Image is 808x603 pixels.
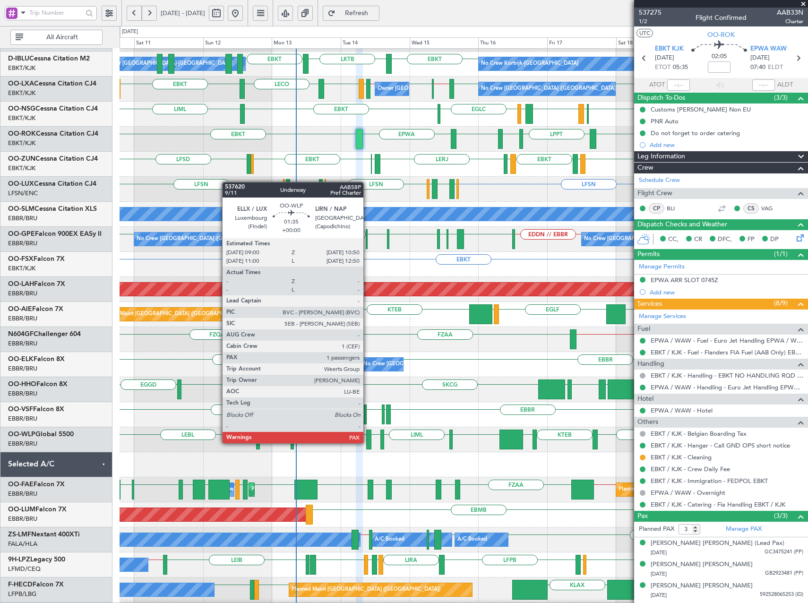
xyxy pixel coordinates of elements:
[8,239,37,248] a: EBBR/BRU
[750,44,787,54] span: EPWA WAW
[8,481,65,488] a: OO-FAEFalcon 7X
[8,264,35,273] a: EBKT/KJK
[8,414,37,423] a: EBBR/BRU
[8,231,102,237] a: OO-GPEFalcon 900EX EASy II
[637,93,685,103] span: Dispatch To-Dos
[651,336,803,345] a: EPWA / WAW - Fuel - Euro Jet Handling EPWA / WAW
[8,531,31,538] span: ZS-LMF
[8,55,29,62] span: D-IBLU
[8,481,34,488] span: OO-FAE
[639,262,685,272] a: Manage Permits
[8,406,64,413] a: OO-VSFFalcon 8X
[8,206,34,212] span: OO-SLM
[8,439,37,448] a: EBBR/BRU
[651,477,768,485] a: EBKT / KJK - Immigration - FEDPOL EBKT
[651,500,785,508] a: EBKT / KJK - Catering - Fia Handling EBKT / KJK
[203,37,272,49] div: Sun 12
[651,570,667,577] span: [DATE]
[619,482,790,497] div: Planned Maint [GEOGRAPHIC_DATA] ([GEOGRAPHIC_DATA] National)
[637,417,658,428] span: Others
[651,276,718,284] div: EPWA ARR SLOT 0745Z
[651,453,712,461] a: EBKT / KJK - Cleaning
[651,539,784,548] div: [PERSON_NAME] [PERSON_NAME] (Lead Pax)
[651,549,667,556] span: [DATE]
[651,348,803,356] a: EBKT / KJK - Fuel - Flanders FIA Fuel (AAB Only) EBKT / KJK
[8,281,34,287] span: OO-LAH
[8,256,65,262] a: OO-FSXFalcon 7X
[637,249,660,260] span: Permits
[637,299,662,310] span: Services
[639,176,680,185] a: Schedule Crew
[8,314,37,323] a: EBBR/BRU
[774,298,788,308] span: (8/9)
[584,232,742,246] div: No Crew [GEOGRAPHIC_DATA] ([GEOGRAPHIC_DATA] National)
[8,105,35,112] span: OO-NSG
[8,80,34,87] span: OO-LXA
[8,80,96,87] a: OO-LXACessna Citation CJ4
[8,64,35,72] a: EBKT/KJK
[673,63,688,72] span: 05:35
[8,306,63,312] a: OO-AIEFalcon 7X
[712,52,727,61] span: 02:05
[8,214,37,223] a: EBBR/BRU
[639,8,662,17] span: 537275
[636,29,653,37] button: UTC
[137,232,295,246] div: No Crew [GEOGRAPHIC_DATA] ([GEOGRAPHIC_DATA] National)
[655,53,674,63] span: [DATE]
[668,235,679,244] span: CC,
[8,565,41,573] a: LFMD/CEQ
[694,235,702,244] span: CR
[8,331,81,337] a: N604GFChallenger 604
[8,306,32,312] span: OO-AIE
[8,114,35,122] a: EBKT/KJK
[29,6,83,20] input: Trip Number
[649,203,664,214] div: CP
[410,37,479,49] div: Wed 15
[637,188,672,199] span: Flight Crew
[770,235,779,244] span: DP
[616,37,685,49] div: Sat 18
[8,556,65,563] a: 9H-LPZLegacy 500
[696,13,747,23] div: Flight Confirmed
[457,533,487,547] div: A/C Booked
[8,139,35,147] a: EBKT/KJK
[651,489,725,497] a: EPWA / WAW - Overnight
[272,37,341,49] div: Mon 13
[8,506,67,513] a: OO-LUMFalcon 7X
[651,383,803,391] a: EPWA / WAW - Handling - Euro Jet Handling EPWA / WAW
[748,235,755,244] span: FP
[478,37,547,49] div: Thu 16
[8,130,98,137] a: OO-ROKCessna Citation CJ4
[637,511,648,522] span: Pax
[8,256,34,262] span: OO-FSX
[651,406,713,414] a: EPWA / WAW - Hotel
[8,206,97,212] a: OO-SLMCessna Citation XLS
[750,53,770,63] span: [DATE]
[655,44,684,54] span: EBKT KJK
[378,82,505,96] div: Owner [GEOGRAPHIC_DATA]-[GEOGRAPHIC_DATA]
[765,569,803,577] span: GB2923481 (PP)
[651,581,753,591] div: [PERSON_NAME] [PERSON_NAME]
[8,356,34,362] span: OO-ELK
[777,8,803,17] span: AAB33N
[651,430,747,438] a: EBKT / KJK - Belgian Boarding Tax
[637,324,650,335] span: Fuel
[8,164,35,172] a: EBKT/KJK
[8,55,90,62] a: D-IBLUCessna Citation M2
[8,431,74,438] a: OO-WLPGlobal 5500
[707,30,735,40] span: OO-ROK
[8,356,65,362] a: OO-ELKFalcon 8X
[637,219,727,230] span: Dispatch Checks and Weather
[774,249,788,259] span: (1/1)
[651,371,803,379] a: EBKT / KJK - Handling - EBKT NO HANDLING RQD FOR CJ
[743,203,759,214] div: CS
[8,281,65,287] a: OO-LAHFalcon 7X
[8,581,33,588] span: F-HECD
[637,394,653,405] span: Hotel
[8,381,36,388] span: OO-HHO
[122,28,138,36] div: [DATE]
[481,57,578,71] div: No Crew Kortrijk-[GEOGRAPHIC_DATA]
[8,406,33,413] span: OO-VSF
[134,37,203,49] div: Sat 11
[649,80,665,90] span: ATOT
